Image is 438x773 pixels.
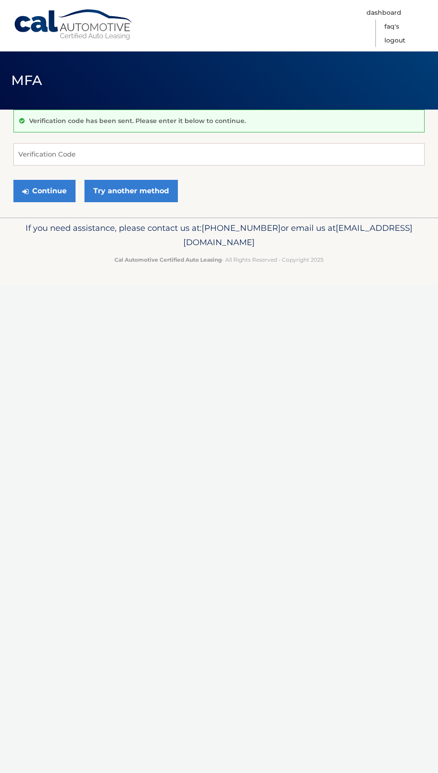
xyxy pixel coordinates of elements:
[183,223,413,247] span: [EMAIL_ADDRESS][DOMAIN_NAME]
[13,143,425,166] input: Verification Code
[11,72,42,89] span: MFA
[84,180,178,202] a: Try another method
[13,221,425,250] p: If you need assistance, please contact us at: or email us at
[384,34,405,47] a: Logout
[13,9,134,41] a: Cal Automotive
[29,117,246,125] p: Verification code has been sent. Please enter it below to continue.
[13,255,425,264] p: - All Rights Reserved - Copyright 2025
[13,180,76,202] button: Continue
[202,223,281,233] span: [PHONE_NUMBER]
[114,256,222,263] strong: Cal Automotive Certified Auto Leasing
[366,6,401,20] a: Dashboard
[384,20,399,34] a: FAQ's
